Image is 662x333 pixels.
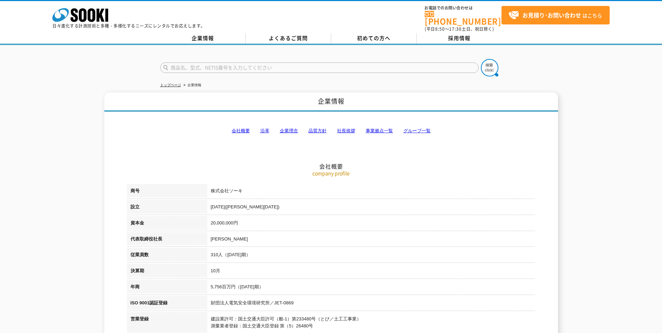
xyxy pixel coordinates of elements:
[435,26,445,32] span: 8:50
[280,128,298,133] a: 企業理念
[52,24,205,28] p: 日々進化する計測技術と多種・多様化するニーズにレンタルでお応えします。
[127,232,207,248] th: 代表取締役社長
[207,184,535,200] td: 株式会社ソーキ
[160,62,479,73] input: 商品名、型式、NETIS番号を入力してください
[425,11,501,25] a: [PHONE_NUMBER]
[449,26,462,32] span: 17:30
[331,33,417,44] a: 初めての方へ
[481,59,498,76] img: btn_search.png
[417,33,502,44] a: 採用情報
[308,128,327,133] a: 品質方針
[127,296,207,312] th: ISO 9001認証登録
[127,216,207,232] th: 資本金
[160,83,181,87] a: トップページ
[207,280,535,296] td: 5,756百万円（[DATE]期）
[403,128,431,133] a: グループ一覧
[260,128,269,133] a: 沿革
[207,232,535,248] td: [PERSON_NAME]
[127,184,207,200] th: 商号
[246,33,331,44] a: よくあるご質問
[357,34,390,42] span: 初めての方へ
[522,11,581,19] strong: お見積り･お問い合わせ
[207,248,535,264] td: 310人（[DATE]期）
[425,6,501,10] span: お電話でのお問い合わせは
[501,6,610,24] a: お見積り･お問い合わせはこちら
[207,216,535,232] td: 20,000,000円
[508,10,602,21] span: はこちら
[104,92,558,112] h1: 企業情報
[127,200,207,216] th: 設立
[425,26,494,32] span: (平日 ～ 土日、祝日除く)
[207,264,535,280] td: 10月
[127,93,535,170] h2: 会社概要
[160,33,246,44] a: 企業情報
[232,128,250,133] a: 会社概要
[182,82,201,89] li: 企業情報
[366,128,393,133] a: 事業拠点一覧
[207,296,535,312] td: 財団法人電気安全環境研究所／JET-0869
[127,170,535,177] p: company profile
[127,248,207,264] th: 従業員数
[207,200,535,216] td: [DATE]([PERSON_NAME][DATE])
[127,264,207,280] th: 決算期
[337,128,355,133] a: 社長挨拶
[127,280,207,296] th: 年商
